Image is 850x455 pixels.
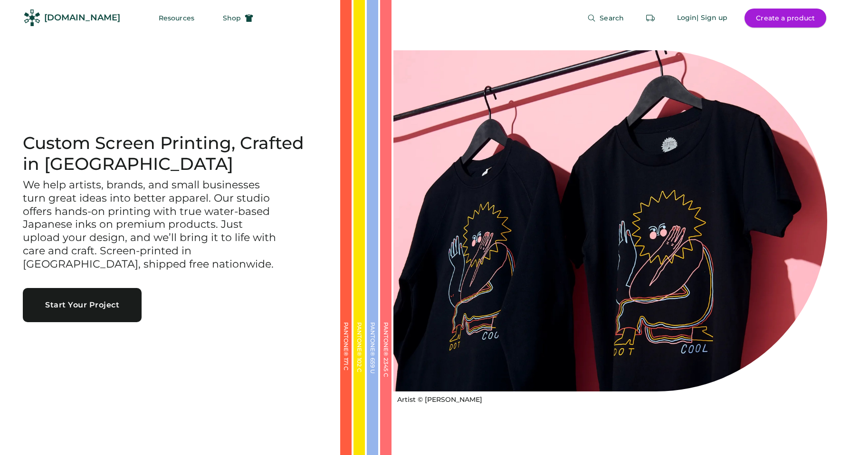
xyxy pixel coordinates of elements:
h1: Custom Screen Printing, Crafted in [GEOGRAPHIC_DATA] [23,133,317,175]
span: Search [600,15,624,21]
h3: We help artists, brands, and small businesses turn great ideas into better apparel. Our studio of... [23,178,279,271]
img: Rendered Logo - Screens [24,9,40,26]
iframe: Front Chat [805,412,846,453]
button: Start Your Project [23,288,142,322]
div: [DOMAIN_NAME] [44,12,120,24]
span: Shop [223,15,241,21]
a: Artist © [PERSON_NAME] [393,391,482,405]
div: | Sign up [697,13,727,23]
div: PANTONE® 659 U [370,322,375,417]
div: PANTONE® 171 C [343,322,349,417]
div: Artist © [PERSON_NAME] [397,395,482,405]
button: Retrieve an order [641,9,660,28]
button: Shop [211,9,265,28]
button: Create a product [745,9,826,28]
button: Resources [147,9,206,28]
button: Search [576,9,635,28]
div: Login [677,13,697,23]
div: PANTONE® 102 C [356,322,362,417]
div: PANTONE® 2345 C [383,322,389,417]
